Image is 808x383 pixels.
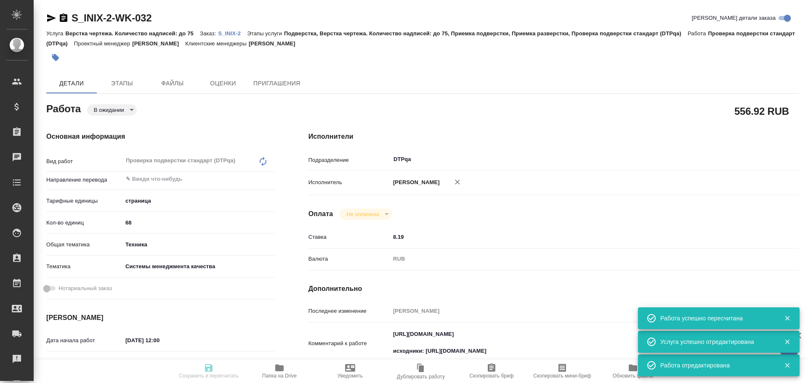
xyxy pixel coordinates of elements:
div: RUB [390,252,758,266]
button: Папка на Drive [244,359,315,383]
input: ✎ Введи что-нибудь [122,334,196,346]
span: Скопировать мини-бриф [533,373,591,379]
span: Этапы [102,78,142,89]
p: Заказ: [200,30,218,37]
button: Удалить исполнителя [448,173,467,191]
h2: 556.92 RUB [734,104,789,118]
p: Тематика [46,262,122,271]
span: Приглашения [253,78,300,89]
p: Исполнитель [308,178,390,187]
p: Подразделение [308,156,390,164]
span: Скопировать бриф [469,373,513,379]
input: ✎ Введи что-нибудь [390,231,758,243]
p: Проектный менеджер [74,40,132,47]
button: Сохранить и пересчитать [173,359,244,383]
div: Системы менеджмента качества [122,259,275,274]
p: [PERSON_NAME] [132,40,185,47]
p: [PERSON_NAME] [390,178,440,187]
span: Файлы [152,78,193,89]
span: [PERSON_NAME] детали заказа [692,14,776,22]
div: В ожидании [340,209,391,220]
div: Техника [122,238,275,252]
h4: Дополнительно [308,284,799,294]
p: Общая тематика [46,240,122,249]
button: Скопировать ссылку [58,13,69,23]
div: Работа успешно пересчитана [660,314,771,322]
div: страница [122,194,275,208]
p: Тарифные единицы [46,197,122,205]
h4: Исполнители [308,132,799,142]
h2: Работа [46,100,81,116]
p: Валюта [308,255,390,263]
input: Пустое поле [390,305,758,317]
span: Папка на Drive [262,373,297,379]
p: Верстка чертежа. Количество надписей: до 75 [65,30,200,37]
input: ✎ Введи что-нибудь [122,217,275,229]
span: Нотариальный заказ [58,284,112,293]
p: Услуга [46,30,65,37]
button: Закрыть [779,362,796,369]
p: [PERSON_NAME] [249,40,302,47]
button: Open [753,158,755,160]
p: Этапы услуги [247,30,284,37]
h4: Основная информация [46,132,275,142]
span: Сохранить и пересчитать [179,373,239,379]
p: Последнее изменение [308,307,390,315]
button: Обновить файлы [598,359,668,383]
button: Скопировать бриф [456,359,527,383]
button: Скопировать мини-бриф [527,359,598,383]
textarea: [URL][DOMAIN_NAME] исходники: [URL][DOMAIN_NAME] [390,327,758,358]
p: Подверстка, Верстка чертежа. Количество надписей: до 75, Приемка подверстки, Приемка разверстки, ... [284,30,688,37]
button: Скопировать ссылку для ЯМессенджера [46,13,56,23]
div: Работа отредактирована [660,361,771,370]
button: В ожидании [91,106,127,114]
p: Ставка [308,233,390,241]
button: Закрыть [779,338,796,346]
p: Кол-во единиц [46,219,122,227]
button: Добавить тэг [46,48,65,67]
button: Open [270,178,272,180]
span: Дублировать работу [397,374,445,380]
button: Дублировать работу [385,359,456,383]
p: Вид работ [46,157,122,166]
span: Обновить файлы [613,373,654,379]
p: Комментарий к работе [308,339,390,348]
p: S_INIX-2 [218,30,247,37]
input: Пустое поле [122,358,196,370]
span: Уведомить [338,373,363,379]
p: Работа [688,30,708,37]
p: Направление перевода [46,176,122,184]
h4: [PERSON_NAME] [46,313,275,323]
p: Дата начала работ [46,336,122,345]
button: Уведомить [315,359,385,383]
input: ✎ Введи что-нибудь [125,174,244,184]
div: Услуга успешно отредактирована [660,338,771,346]
a: S_INIX-2-WK-032 [72,12,151,24]
span: Оценки [203,78,243,89]
h4: Оплата [308,209,333,219]
p: Клиентские менеджеры [185,40,249,47]
span: Детали [51,78,92,89]
button: Закрыть [779,314,796,322]
a: S_INIX-2 [218,29,247,37]
button: Не оплачена [344,211,381,218]
div: В ожидании [87,104,137,116]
